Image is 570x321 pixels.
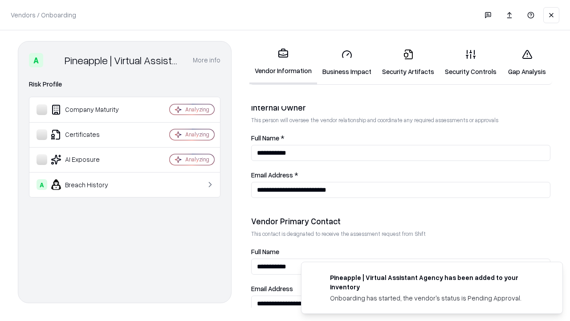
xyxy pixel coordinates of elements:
div: Analyzing [185,156,209,163]
img: trypineapple.com [312,273,323,284]
div: Pineapple | Virtual Assistant Agency has been added to your inventory [330,273,541,292]
div: Vendor Primary Contact [251,216,550,226]
label: Email Address [251,285,550,292]
a: Business Impact [317,42,377,83]
div: Internal Owner [251,102,550,113]
p: This contact is designated to receive the assessment request from Shift [251,230,550,238]
div: Onboarding has started, the vendor's status is Pending Approval. [330,293,541,303]
div: Analyzing [185,106,209,113]
div: Certificates [37,129,143,140]
div: AI Exposure [37,154,143,165]
a: Vendor Information [249,41,317,84]
div: Risk Profile [29,79,220,90]
button: More info [193,52,220,68]
p: Vendors / Onboarding [11,10,76,20]
a: Security Artifacts [377,42,440,83]
div: Breach History [37,179,143,190]
div: Company Maturity [37,104,143,115]
label: Email Address * [251,172,550,178]
div: Pineapple | Virtual Assistant Agency [65,53,182,67]
div: Analyzing [185,131,209,138]
label: Full Name * [251,135,550,141]
div: A [29,53,43,67]
a: Security Controls [440,42,502,83]
label: Full Name [251,248,550,255]
div: A [37,179,47,190]
p: This person will oversee the vendor relationship and coordinate any required assessments or appro... [251,116,550,124]
img: Pineapple | Virtual Assistant Agency [47,53,61,67]
a: Gap Analysis [502,42,552,83]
